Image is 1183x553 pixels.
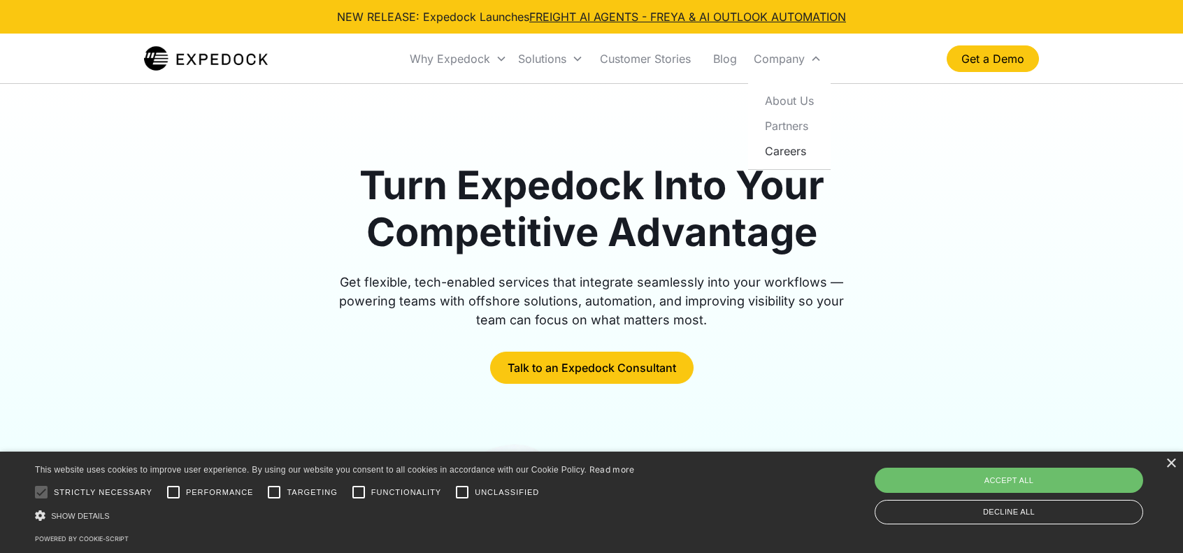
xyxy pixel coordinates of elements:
a: Partners [754,113,825,138]
h1: Turn Expedock Into Your Competitive Advantage [323,162,860,256]
div: Company [754,52,805,66]
a: Careers [754,138,825,164]
a: Read more [589,464,635,475]
div: Company [748,35,827,82]
div: Why Expedock [404,35,512,82]
span: Functionality [371,487,441,498]
span: Performance [186,487,254,498]
div: Solutions [512,35,589,82]
img: Expedock Logo [144,45,268,73]
a: Powered by cookie-script [35,535,129,543]
iframe: Chat Widget [1113,486,1183,553]
span: Targeting [287,487,337,498]
div: NEW RELEASE: Expedock Launches [337,8,846,25]
div: Widget de chat [1113,486,1183,553]
a: Talk to an Expedock Consultant [490,352,694,384]
a: FREIGHT AI AGENTS - FREYA & AI OUTLOOK AUTOMATION [529,10,846,24]
div: Close [1166,459,1176,469]
span: Show details [51,512,110,520]
div: Get flexible, tech-enabled services that integrate seamlessly into your workflows — powering team... [323,273,860,329]
div: Solutions [518,52,566,66]
div: Accept all [875,468,1143,493]
a: Get a Demo [947,45,1039,72]
div: Show details [35,508,635,523]
nav: Company [748,82,831,170]
a: Customer Stories [589,35,702,82]
div: Why Expedock [410,52,490,66]
a: About Us [754,88,825,113]
span: This website uses cookies to improve user experience. By using our website you consent to all coo... [35,465,587,475]
div: Decline all [875,500,1143,524]
a: Blog [702,35,748,82]
a: home [144,45,268,73]
span: Unclassified [475,487,539,498]
span: Strictly necessary [54,487,152,498]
